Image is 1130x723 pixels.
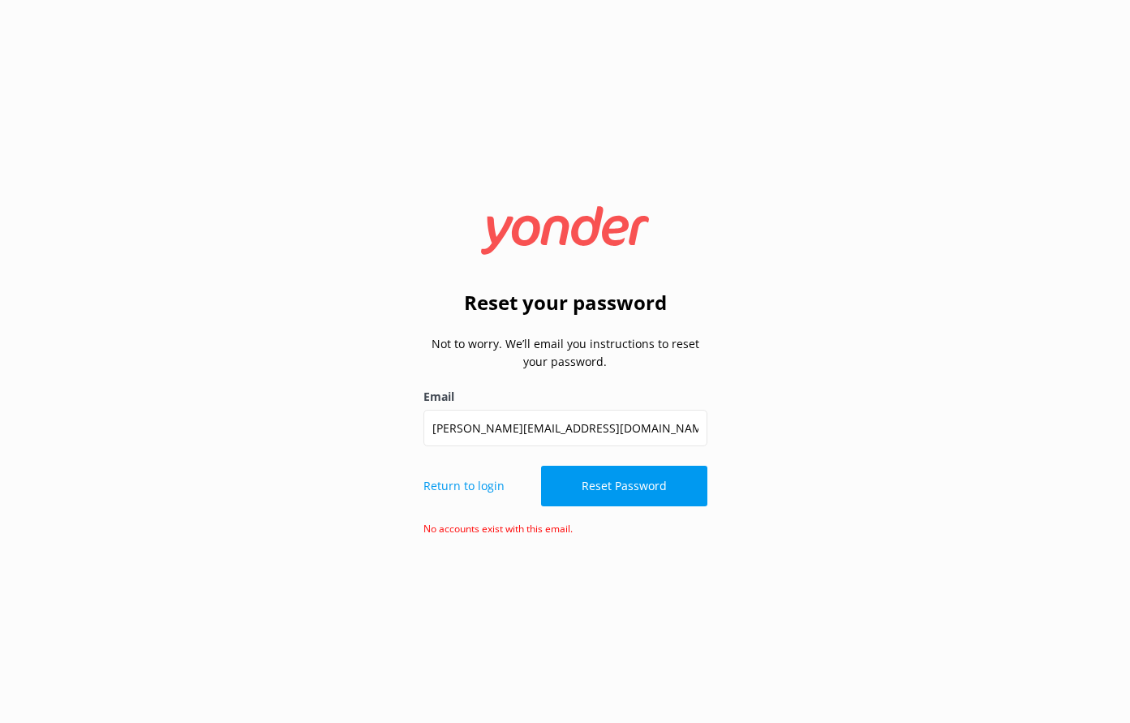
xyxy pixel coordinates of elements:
[423,410,707,446] input: user@emailaddress.com
[423,522,573,536] small: No accounts exist with this email.
[423,388,707,406] label: Email
[423,287,707,318] h2: Reset your password
[423,477,505,495] a: Return to login
[423,335,707,372] p: Not to worry. We’ll email you instructions to reset your password.
[541,466,707,506] button: Reset Password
